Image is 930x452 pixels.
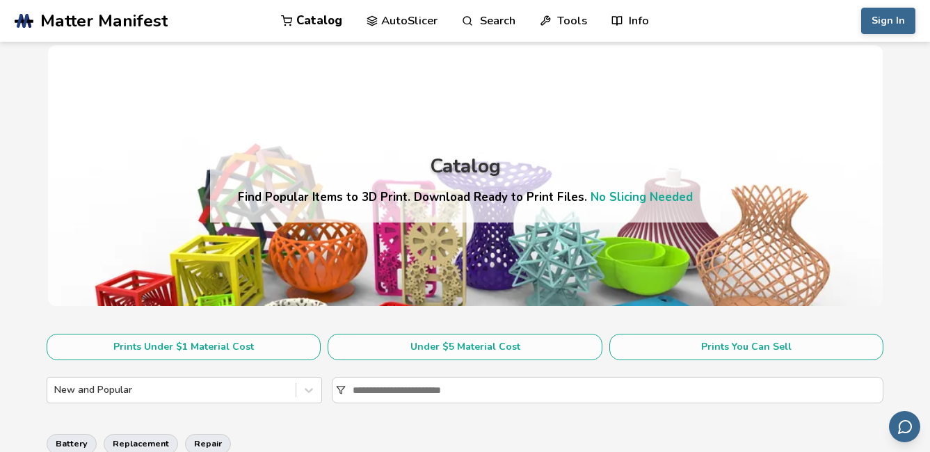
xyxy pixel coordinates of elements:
button: Under $5 Material Cost [328,334,602,360]
button: Send feedback via email [889,411,920,442]
div: Catalog [430,156,501,177]
span: Matter Manifest [40,11,168,31]
button: Sign In [861,8,915,34]
a: No Slicing Needed [591,189,693,205]
button: Prints Under $1 Material Cost [47,334,321,360]
button: Prints You Can Sell [609,334,883,360]
h4: Find Popular Items to 3D Print. Download Ready to Print Files. [238,189,693,205]
input: New and Popular [54,385,57,396]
